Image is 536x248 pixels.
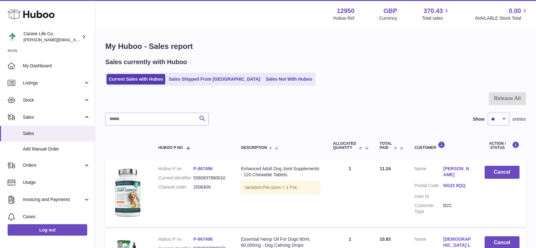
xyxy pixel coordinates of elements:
span: 10.83 [380,237,391,242]
span: Usage [23,179,90,185]
span: [PERSON_NAME][EMAIL_ADDRESS][DOMAIN_NAME] [23,37,127,42]
span: Huboo P no [158,146,183,150]
span: Stock [23,97,83,103]
span: 370.43 [423,7,443,15]
a: Sales Not With Huboo [264,74,314,84]
dt: Huboo P no [158,166,193,172]
a: [PERSON_NAME] [443,166,472,178]
div: Enhanced Adult Dog Joint Supplements - 120 Chewable Tablets [241,166,320,178]
div: Customer [415,141,472,150]
div: Canine Life Co. [23,31,81,43]
a: 0.00 AVAILABLE Stock Total [475,7,528,21]
dt: Channel order [158,184,193,190]
td: 1 [327,159,373,227]
label: Show [473,116,485,122]
span: Total paid [380,142,392,150]
a: P-867496 [193,166,213,171]
div: Action / Status [485,141,520,150]
span: My Dashboard [23,63,90,69]
strong: GBP [383,7,397,15]
a: Log out [8,224,87,236]
div: Currency [379,15,397,21]
span: 11.24 [380,166,391,171]
span: Total sales [422,15,450,21]
span: Sales [23,131,90,137]
dt: Name [415,166,443,179]
button: Cancel [485,166,520,179]
span: Pot sizes = 1 Pot; [263,185,297,190]
strong: 12950 [337,7,355,15]
span: entries [513,116,526,122]
span: Sales [23,114,83,120]
dt: Customer Type [415,203,443,215]
span: Description [241,146,267,150]
span: Invoicing and Payments [23,197,83,203]
dt: Postal Code [415,183,443,190]
span: Cases [23,214,90,220]
h1: My Huboo - Sales report [105,41,526,51]
h2: Sales currently with Huboo [105,58,187,66]
dd: B2C [443,203,472,215]
dd: 5060837880010 [193,175,228,181]
a: 370.43 Total sales [422,7,450,21]
span: 0.00 [509,7,521,15]
a: P-867498 [193,237,213,242]
span: AVAILABLE Stock Total [475,15,528,21]
div: Huboo Ref [333,15,355,21]
dt: Current identifier [158,175,193,181]
span: Orders [23,162,83,168]
a: NG22 8QQ [443,183,472,189]
img: kevin@clsgltd.co.uk [8,32,17,42]
div: Variation: [241,181,320,194]
dt: Huboo P no [158,236,193,242]
dd: 2006409 [193,184,228,190]
span: Add Manual Order [23,146,90,152]
span: Listings [23,80,83,86]
a: Sales Shipped From [GEOGRAPHIC_DATA] [167,74,262,84]
dt: User Id [415,193,443,199]
a: Current Sales with Huboo [107,74,165,84]
span: ALLOCATED Quantity [333,142,357,150]
img: single-bottle-shot-web-optimised.png [112,166,143,219]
